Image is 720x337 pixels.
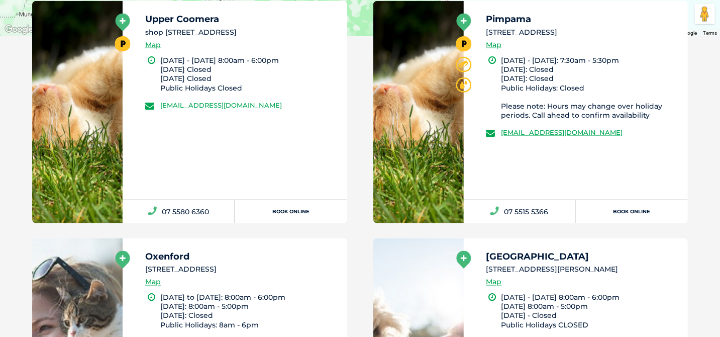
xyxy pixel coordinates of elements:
[501,293,679,330] li: [DATE] - [DATE] 8:00am - 6:00pm [DATE] 8:00am - 5:00pm [DATE] - Closed Public Holidays CLOSED
[145,265,338,275] li: [STREET_ADDRESS]
[576,200,688,223] a: Book Online
[145,15,338,24] h5: Upper Coomera
[145,252,338,261] h5: Oxenford
[123,200,235,223] a: 07 5580 6360
[160,101,282,109] a: [EMAIL_ADDRESS][DOMAIN_NAME]
[486,252,679,261] h5: [GEOGRAPHIC_DATA]
[235,200,347,223] a: Book Online
[486,39,502,51] a: Map
[695,4,715,24] button: Drag Pegman onto the map to open Street View
[486,277,502,288] a: Map
[3,23,36,36] a: Open this area in Google Maps (opens a new window)
[486,27,679,38] li: [STREET_ADDRESS]
[464,200,576,223] a: 07 5515 5366
[486,265,679,275] li: [STREET_ADDRESS][PERSON_NAME]
[160,56,338,93] li: [DATE] - [DATE] 8:00am - 6:00pm [DATE] Closed [DATE] Closed Public Holidays Closed
[703,30,717,36] a: Terms
[145,27,338,38] li: shop [STREET_ADDRESS]
[700,46,710,56] button: Search
[3,23,36,36] img: Google
[145,277,161,288] a: Map
[486,15,679,24] h5: Pimpama
[160,293,338,330] li: [DATE] to [DATE]: 8:00am - 6:00pm [DATE]: 8:00am - 5:00pm [DATE]: Closed Public Holidays: 8am - 6pm
[145,39,161,51] a: Map
[501,128,623,136] a: [EMAIL_ADDRESS][DOMAIN_NAME]
[501,56,679,120] li: [DATE] - [DATE]: 7:30am - 5:30pm [DATE]: Closed [DATE]: Closed Public Holidays: Closed Please not...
